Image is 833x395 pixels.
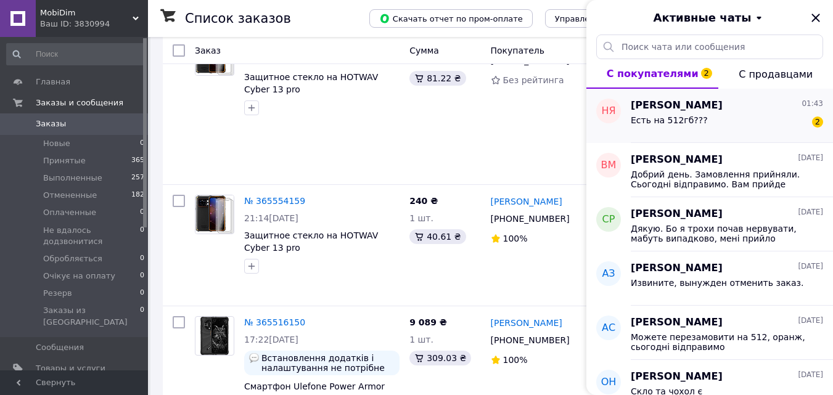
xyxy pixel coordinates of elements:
span: [PERSON_NAME] [631,99,723,113]
span: MobiDim [40,7,133,18]
span: СР [602,213,615,227]
span: [PERSON_NAME] [631,261,723,275]
span: 0 [140,288,144,299]
span: ОН [601,375,617,389]
span: 257 [131,173,144,184]
span: Не вдалось додзвонитися [43,225,140,247]
span: Покупатель [491,46,545,55]
a: Фото товару [195,195,234,234]
span: 2 [701,68,712,79]
a: [PERSON_NAME] [491,195,562,208]
span: Заказ [195,46,221,55]
span: НЯ [601,104,615,118]
button: АЗ[PERSON_NAME][DATE]Извините, вынужден отменить заказ. [586,251,833,306]
span: Заказы [36,118,66,129]
button: Скачать отчет по пром-оплате [369,9,533,28]
span: Активные чаты [654,10,752,26]
span: 21:14[DATE] [244,213,298,223]
span: Резерв [43,288,72,299]
span: 182 [131,190,144,201]
button: С продавцами [718,59,833,89]
span: [PERSON_NAME] [631,207,723,221]
input: Поиск чата или сообщения [596,35,823,59]
span: Заказы из [GEOGRAPHIC_DATA] [43,305,140,327]
span: 0 [140,207,144,218]
span: [DATE] [798,153,823,163]
span: Дякую. Бо я трохи почав нервувати, мабуть випадково, мені прийло повідомлення про скасування, а п... [631,224,806,243]
img: Фото товару [200,317,229,355]
span: Без рейтинга [503,75,564,85]
span: Скачать отчет по пром-оплате [379,13,523,24]
span: 0 [140,253,144,264]
button: ВМ[PERSON_NAME][DATE]Добрий день. Замовлення прийняли. Сьогодні відправимо. Вам прийде СМС з ТТН [586,143,833,197]
button: Активные чаты [621,10,798,26]
span: 9 089 ₴ [409,317,447,327]
span: Встановлення додатків і налаштування не потрібне [261,353,395,373]
a: Защитное стекло на HOTWAV Cyber 13 pro [244,72,378,94]
span: 100% [503,355,528,365]
span: 17:22[DATE] [244,335,298,344]
span: Очікує на оплату [43,271,115,282]
img: :speech_balloon: [249,353,259,363]
span: АС [602,321,615,335]
span: С покупателями [607,68,699,79]
span: 365 [131,155,144,166]
a: Фото товару [195,316,234,356]
span: Оплаченные [43,207,96,218]
span: Добрий день. Замовлення прийняли. Сьогодні відправимо. Вам прийде СМС з ТТН [631,169,806,189]
input: Поиск [6,43,146,65]
div: 309.03 ₴ [409,351,471,365]
span: Отмененные [43,190,97,201]
img: Фото товару [195,195,234,234]
span: 0 [140,271,144,282]
a: № 365554159 [244,196,305,206]
a: Защитное стекло на HOTWAV Cyber 13 pro [244,230,378,253]
span: Заказы и сообщения [36,97,123,108]
button: СР[PERSON_NAME][DATE]Дякую. Бо я трохи почав нервувати, мабуть випадково, мені прийло повідомленн... [586,197,833,251]
span: Принятые [43,155,86,166]
a: № 365516150 [244,317,305,327]
span: [DATE] [798,370,823,380]
span: Главная [36,76,70,88]
span: Можете перезамовити на 512, оранж, сьогодні відправимо [631,332,806,352]
span: Выполненные [43,173,102,184]
span: [PERSON_NAME] [631,370,723,384]
a: [PERSON_NAME] [491,317,562,329]
span: 2 [812,116,823,128]
span: [DATE] [798,261,823,272]
button: С покупателями2 [586,59,718,89]
div: 81.22 ₴ [409,71,466,86]
span: 0 [140,305,144,327]
span: АЗ [602,267,615,281]
span: [PERSON_NAME] [631,153,723,167]
span: Сообщения [36,342,84,353]
span: 1 шт. [409,213,433,223]
div: Ваш ID: 3830994 [40,18,148,30]
span: Сумма [409,46,439,55]
div: 40.61 ₴ [409,229,466,244]
h1: Список заказов [185,11,291,26]
span: Новые [43,138,70,149]
button: Закрыть [808,10,823,25]
span: 100% [503,234,528,243]
span: Управление статусами [555,14,652,23]
span: 01:43 [802,99,823,109]
div: [PHONE_NUMBER] [488,210,572,227]
span: Обробляється [43,253,102,264]
span: Товары и услуги [36,363,105,374]
span: [DATE] [798,316,823,326]
button: АС[PERSON_NAME][DATE]Можете перезамовити на 512, оранж, сьогодні відправимо [586,306,833,360]
span: 0 [140,225,144,247]
span: ВМ [601,158,617,173]
span: 0 [140,138,144,149]
span: 240 ₴ [409,196,438,206]
button: НЯ[PERSON_NAME]01:43Есть на 512гб???2 [586,89,833,143]
span: Извините, вынужден отменить заказ. [631,278,803,288]
span: [PERSON_NAME] [631,316,723,330]
span: 1 шт. [409,335,433,344]
span: С продавцами [739,68,813,80]
span: [DATE] [798,207,823,218]
button: Управление статусами [545,9,662,28]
